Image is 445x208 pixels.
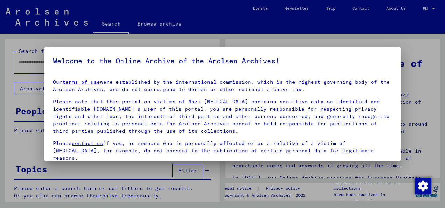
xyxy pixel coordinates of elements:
a: terms of use [62,79,100,85]
h5: Welcome to the Online Archive of the Arolsen Archives! [53,55,392,67]
p: Please if you, as someone who is personally affected or as a relative of a victim of [MEDICAL_DAT... [53,140,392,162]
p: Please note that this portal on victims of Nazi [MEDICAL_DATA] contains sensitive data on identif... [53,98,392,135]
a: contact us [72,140,103,146]
img: Change consent [415,178,431,194]
p: Our were established by the international commission, which is the highest governing body of the ... [53,78,392,93]
div: Change consent [414,177,431,194]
